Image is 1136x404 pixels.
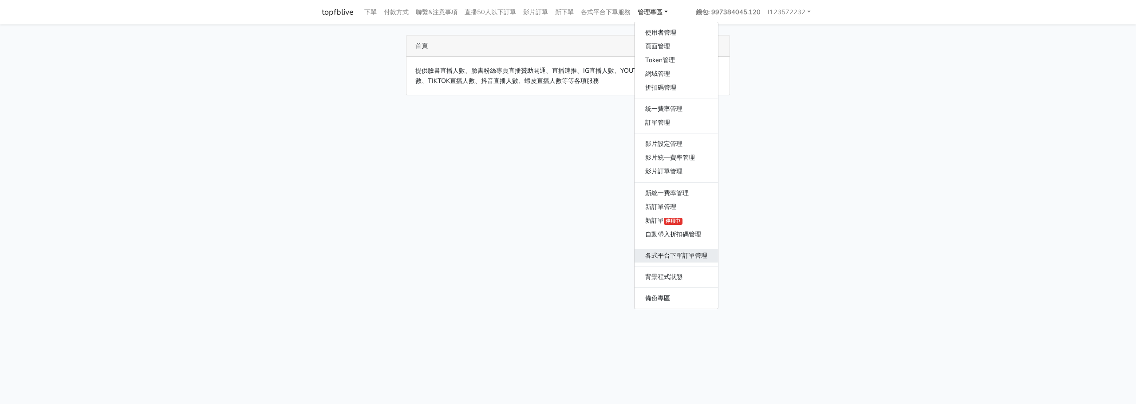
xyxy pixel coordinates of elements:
a: 影片統一費率管理 [635,151,718,165]
a: Token管理 [635,53,718,67]
a: 付款方式 [380,4,412,21]
a: 各式平台下單訂單管理 [635,249,718,263]
a: 各式平台下單服務 [577,4,634,21]
a: topfblive [322,4,354,21]
a: l123572232 [764,4,814,21]
a: 折扣碼管理 [635,81,718,94]
a: 直播50人以下訂單 [461,4,520,21]
div: 提供臉書直播人數、臉書粉絲專頁直播贊助開通、直播速推、IG直播人數、YOUTUBE直播人數、Twitch直播人數、TIKTOK直播人數、抖音直播人數、蝦皮直播人數等等各項服務 [406,57,730,95]
a: 新訂單停用中 [635,214,718,227]
a: 下單 [361,4,380,21]
a: 頁面管理 [635,39,718,53]
a: 背景程式狀態 [635,270,718,284]
strong: 錢包: 997384045.120 [696,8,761,16]
a: 新下單 [552,4,577,21]
a: 網域管理 [635,67,718,81]
a: 影片設定管理 [635,137,718,151]
span: 停用中 [664,218,682,225]
a: 管理專區 [634,4,671,21]
a: 影片訂單 [520,4,552,21]
a: 使用者管理 [635,26,718,39]
a: 影片訂單管理 [635,165,718,178]
a: 新統一費率管理 [635,186,718,200]
a: 自動帶入折扣碼管理 [635,227,718,241]
a: 備份專區 [635,291,718,305]
a: 訂單管理 [635,116,718,129]
div: 首頁 [406,35,730,57]
a: 新訂單管理 [635,200,718,214]
a: 錢包: 997384045.120 [692,4,764,21]
a: 聯繫&注意事項 [412,4,461,21]
a: 統一費率管理 [635,102,718,116]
